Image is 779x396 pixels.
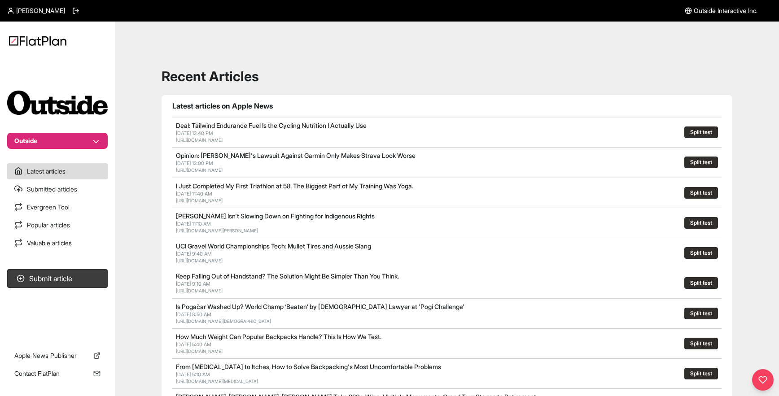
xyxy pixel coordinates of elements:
button: Split test [684,308,718,319]
span: Outside Interactive Inc. [694,6,757,15]
h1: Recent Articles [162,68,732,84]
img: Publication Logo [7,91,108,115]
button: Outside [7,133,108,149]
a: [URL][DOMAIN_NAME] [176,167,223,173]
a: [URL][DOMAIN_NAME] [176,288,223,293]
button: Split test [684,277,718,289]
a: UCI Gravel World Championships Tech: Mullet Tires and Aussie Slang [176,242,371,250]
a: I Just Completed My First Triathlon at 58. The Biggest Part of My Training Was Yoga. [176,182,413,190]
a: [URL][DOMAIN_NAME][PERSON_NAME] [176,228,258,233]
button: Split test [684,157,718,168]
button: Split test [684,126,718,138]
a: How Much Weight Can Popular Backpacks Handle? This Is How We Test. [176,333,381,340]
span: [DATE] 9:10 AM [176,281,210,287]
span: [DATE] 8:50 AM [176,311,211,318]
a: [PERSON_NAME] [7,6,65,15]
a: Opinion: [PERSON_NAME]'s Lawsuit Against Garmin Only Makes Strava Look Worse [176,152,416,159]
a: [URL][DOMAIN_NAME] [176,348,223,354]
span: [DATE] 12:00 PM [176,160,213,166]
span: [PERSON_NAME] [16,6,65,15]
span: [DATE] 5:40 AM [176,341,211,348]
a: [PERSON_NAME] Isn't Slowing Down on Fighting for Indigenous Rights [176,212,375,220]
button: Split test [684,368,718,379]
a: Contact FlatPlan [7,366,108,382]
span: [DATE] 11:10 AM [176,221,211,227]
button: Split test [684,187,718,199]
button: Split test [684,217,718,229]
a: [URL][DOMAIN_NAME] [176,198,223,203]
a: Is Pogačar Washed Up? World Champ ‘Beaten’ by [DEMOGRAPHIC_DATA] Lawyer at 'Pogi Challenge' [176,303,464,310]
span: [DATE] 11:40 AM [176,191,212,197]
span: [DATE] 12:40 PM [176,130,213,136]
a: Valuable articles [7,235,108,251]
a: From [MEDICAL_DATA] to Itches, How to Solve Backpacking's Most Uncomfortable Problems [176,363,441,370]
a: [URL][DOMAIN_NAME] [176,258,223,263]
a: Deal: Tailwind Endurance Fuel Is the Cycling Nutrition I Actually Use [176,122,367,129]
a: Submitted articles [7,181,108,197]
a: [URL][DOMAIN_NAME][MEDICAL_DATA] [176,379,258,384]
a: Keep Falling Out of Handstand? The Solution Might Be Simpler Than You Think. [176,272,399,280]
button: Split test [684,247,718,259]
img: Logo [9,36,66,46]
button: Submit article [7,269,108,288]
span: [DATE] 9:40 AM [176,251,212,257]
a: Evergreen Tool [7,199,108,215]
a: Apple News Publisher [7,348,108,364]
a: Latest articles [7,163,108,179]
button: Split test [684,338,718,349]
h1: Latest articles on Apple News [172,100,722,111]
a: Popular articles [7,217,108,233]
span: [DATE] 5:10 AM [176,371,210,378]
a: [URL][DOMAIN_NAME] [176,137,223,143]
a: [URL][DOMAIN_NAME][DEMOGRAPHIC_DATA] [176,318,271,324]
